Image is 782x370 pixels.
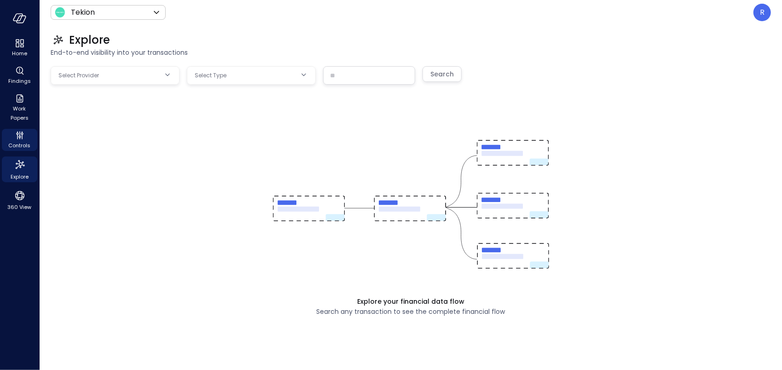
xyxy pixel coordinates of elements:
[71,7,95,18] p: Tekion
[2,64,37,87] div: Findings
[2,129,37,151] div: Controls
[2,37,37,59] div: Home
[2,156,37,182] div: Explore
[195,71,226,80] span: Select Type
[12,49,27,58] span: Home
[11,172,29,181] span: Explore
[8,202,32,212] span: 360 View
[58,71,99,80] span: Select Provider
[317,306,505,317] span: Search any transaction to see the complete financial flow
[6,104,34,122] span: Work Papers
[51,47,771,58] span: End-to-end visibility into your transactions
[54,7,65,18] img: Icon
[357,296,464,306] span: Explore your financial data flow
[753,4,771,21] div: Rsarabu
[2,188,37,213] div: 360 View
[2,92,37,123] div: Work Papers
[69,33,110,47] span: Explore
[8,76,31,86] span: Findings
[760,7,765,18] p: R
[9,141,31,150] span: Controls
